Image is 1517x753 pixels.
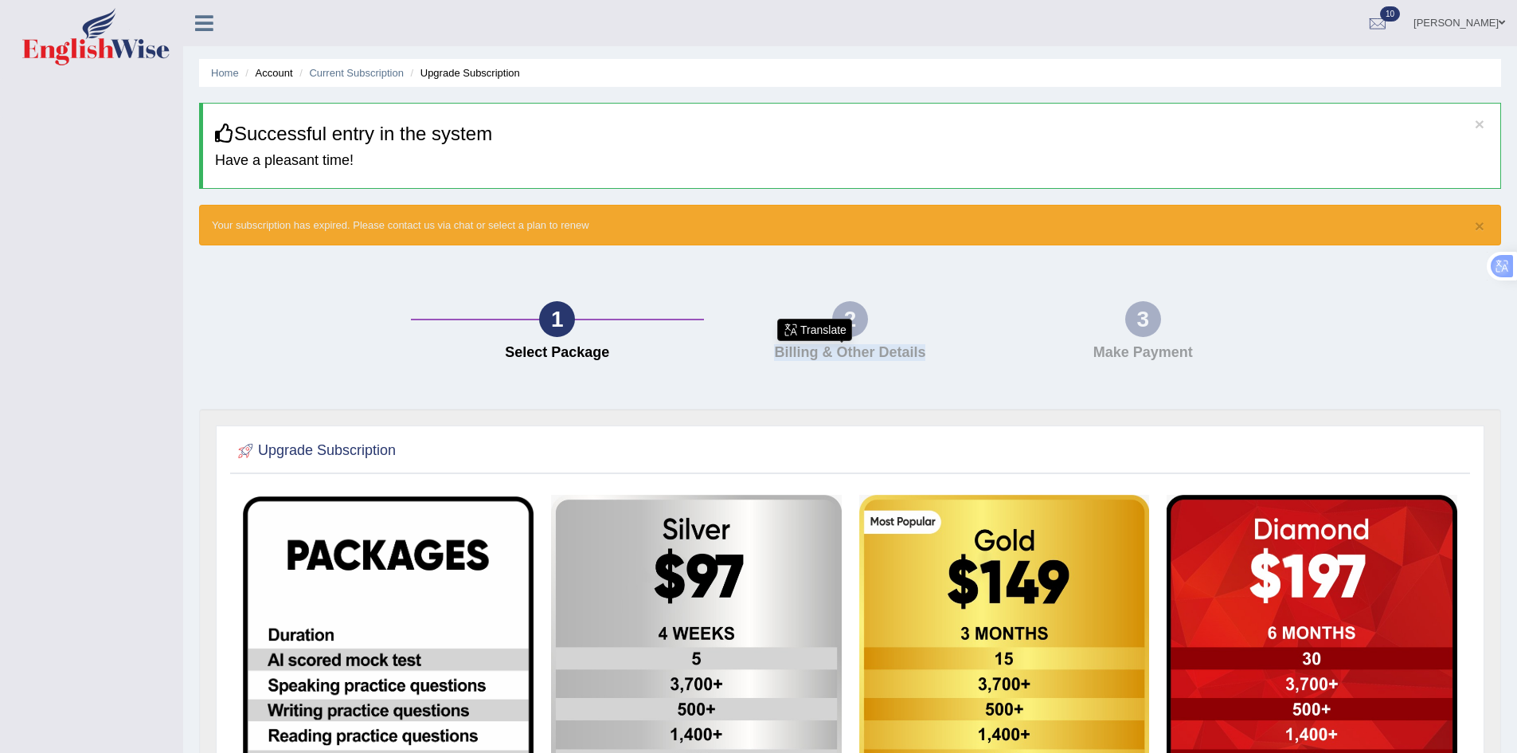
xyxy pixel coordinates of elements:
a: Home [211,67,239,79]
h2: Upgrade Subscription [234,439,396,463]
button: × [1475,116,1484,132]
button: × [1475,218,1484,234]
li: Account [241,65,292,80]
h4: Billing & Other Details [712,345,989,361]
div: Your subscription has expired. Please contact us via chat or select a plan to renew [199,205,1501,245]
li: Upgrade Subscription [407,65,520,80]
div: 2 [832,301,868,337]
a: Current Subscription [309,67,404,79]
span: 10 [1380,6,1400,22]
h4: Select Package [419,345,696,361]
div: 3 [1125,301,1161,337]
h4: Have a pleasant time! [215,153,1488,169]
h3: Successful entry in the system [215,124,1488,144]
h4: Make Payment [1004,345,1281,361]
div: 1 [539,301,575,337]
